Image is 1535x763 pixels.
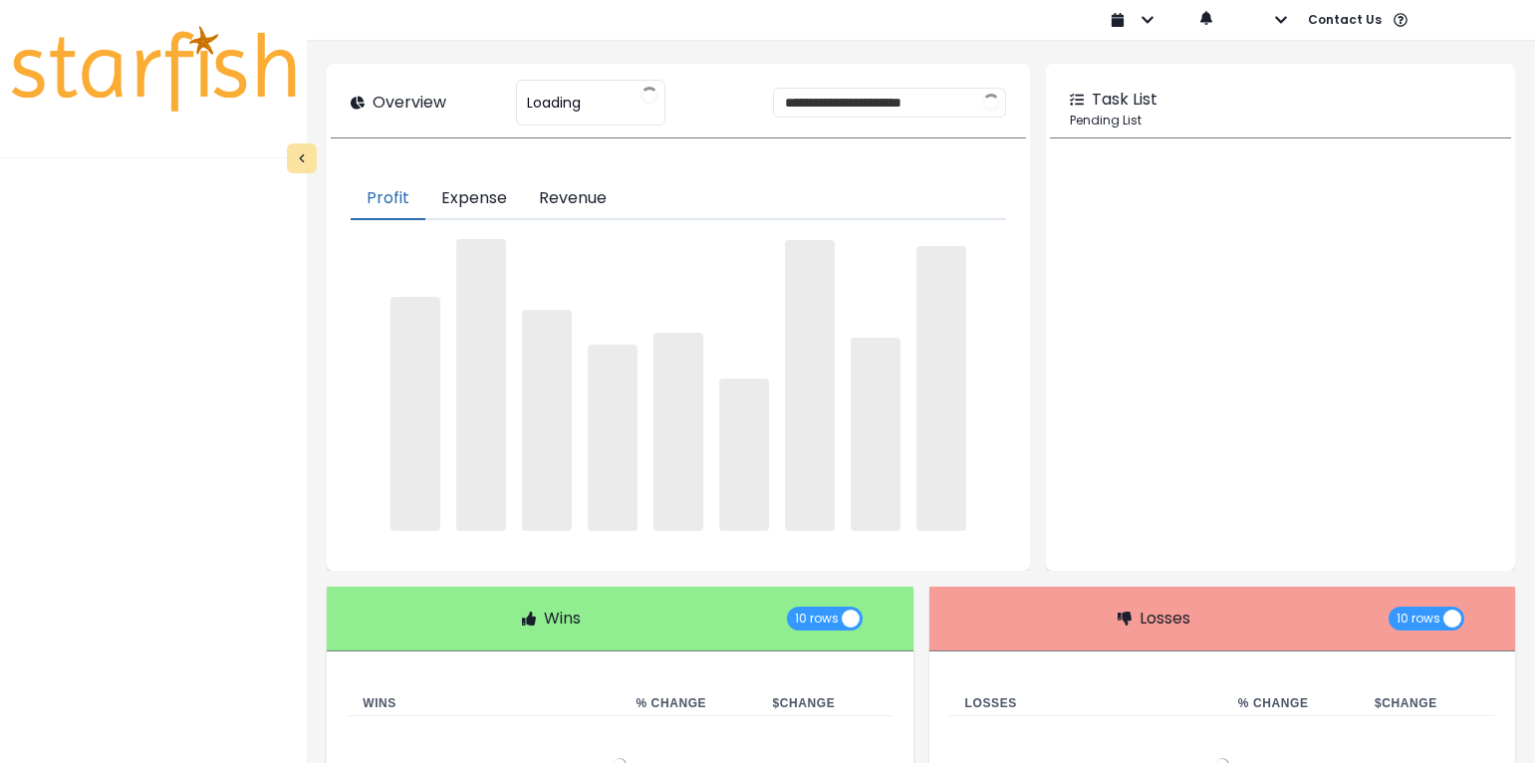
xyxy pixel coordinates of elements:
[1359,691,1495,716] th: $ Change
[1222,691,1359,716] th: % Change
[916,246,966,530] span: ‌
[620,691,756,716] th: % Change
[1397,607,1440,631] span: 10 rows
[653,333,703,531] span: ‌
[851,338,900,531] span: ‌
[527,82,581,124] span: Loading
[456,239,506,531] span: ‌
[425,178,523,220] button: Expense
[795,607,839,631] span: 10 rows
[523,178,623,220] button: Revenue
[347,691,620,716] th: Wins
[588,345,638,531] span: ‌
[757,691,894,716] th: $ Change
[1140,607,1190,631] p: Losses
[1092,88,1157,112] p: Task List
[544,607,581,631] p: Wins
[719,379,769,531] span: ‌
[373,91,446,115] p: Overview
[785,240,835,531] span: ‌
[390,297,440,530] span: ‌
[522,310,572,530] span: ‌
[1070,112,1491,129] p: Pending List
[949,691,1222,716] th: Losses
[351,178,425,220] button: Profit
